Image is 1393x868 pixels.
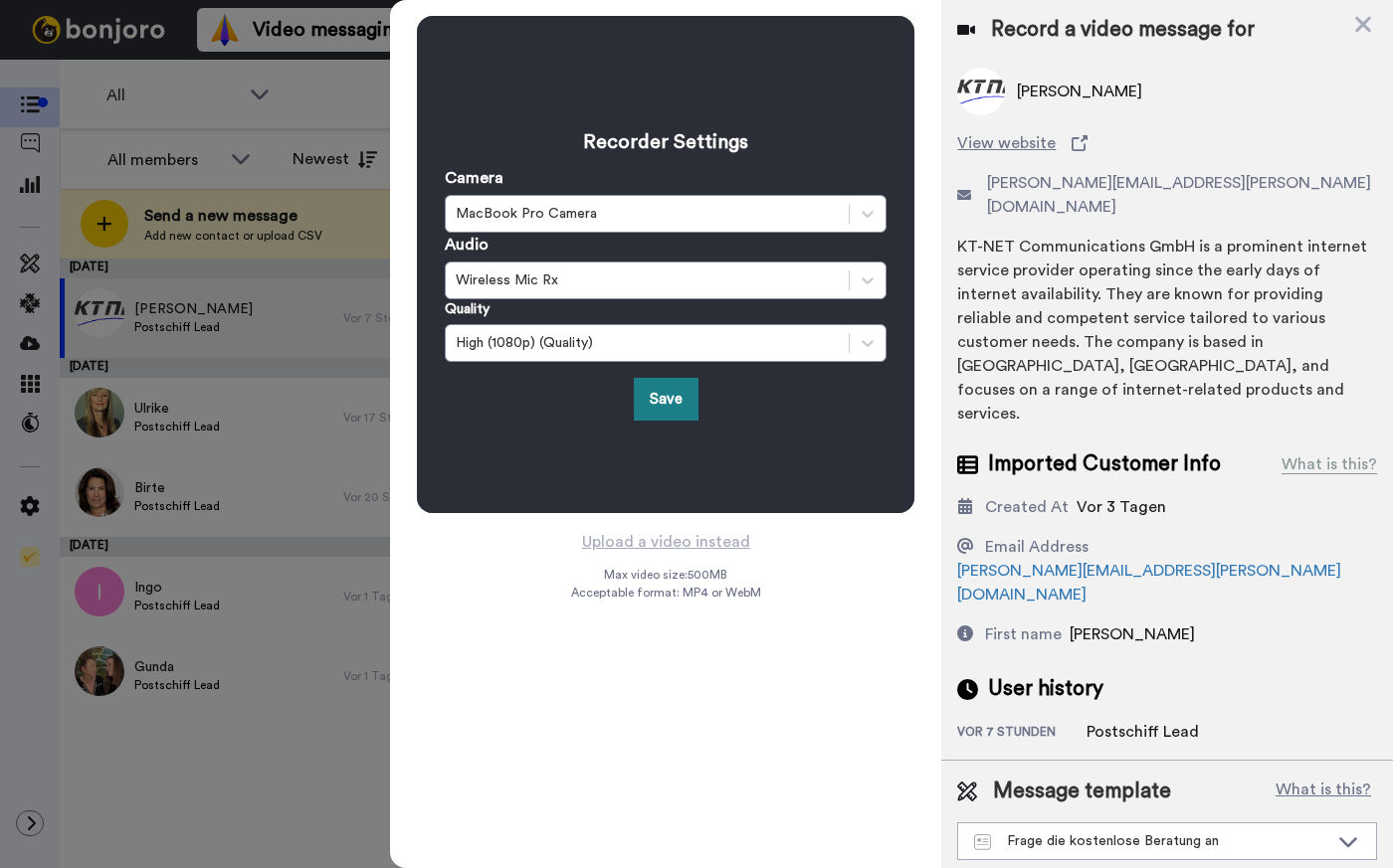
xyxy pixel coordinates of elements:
[957,563,1341,603] a: [PERSON_NAME][EMAIL_ADDRESS][PERSON_NAME][DOMAIN_NAME]
[456,204,839,224] div: MacBook Pro Camera
[1077,499,1166,515] span: Vor 3 Tagen
[985,495,1069,519] div: Created At
[1070,626,1195,642] span: [PERSON_NAME]
[604,567,727,583] span: Max video size: 500 MB
[957,235,1377,426] div: KT-NET Communications GmbH is a prominent internet service provider operating since the early day...
[1270,777,1377,806] button: What is this?
[988,674,1103,704] span: User history
[456,270,839,290] div: Wireless Mic Rx
[634,378,698,421] button: Save
[957,724,1087,744] div: vor 7 Stunden
[445,166,503,190] label: Camera
[985,535,1089,559] div: Email Address
[974,831,1328,851] div: Frage die kostenlose Beratung an
[445,299,490,319] label: Quality
[1087,720,1199,744] div: Postschiff Lead
[957,131,1377,155] a: View website
[985,622,1062,646] div: First name
[64,64,88,87] img: mute-white.svg
[957,131,1056,155] span: View website
[445,233,489,257] label: Audio
[993,777,1171,806] span: Message template
[974,834,991,850] img: Message-temps.svg
[111,17,268,174] span: Hi [PERSON_NAME], I'm Grant, one of the co-founders saw you signed up & wanted to say hi. I've he...
[988,449,1221,479] span: Imported Customer Info
[456,333,839,353] div: High (1080p) (Quality)
[571,585,761,601] span: Acceptable format: MP4 or WebM
[1282,452,1377,476] div: What is this?
[987,171,1377,219] span: [PERSON_NAME][EMAIL_ADDRESS][PERSON_NAME][DOMAIN_NAME]
[445,128,887,156] h3: Recorder Settings
[2,4,56,58] img: 3183ab3e-59ed-45f6-af1c-10226f767056-1659068401.jpg
[576,529,756,555] button: Upload a video instead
